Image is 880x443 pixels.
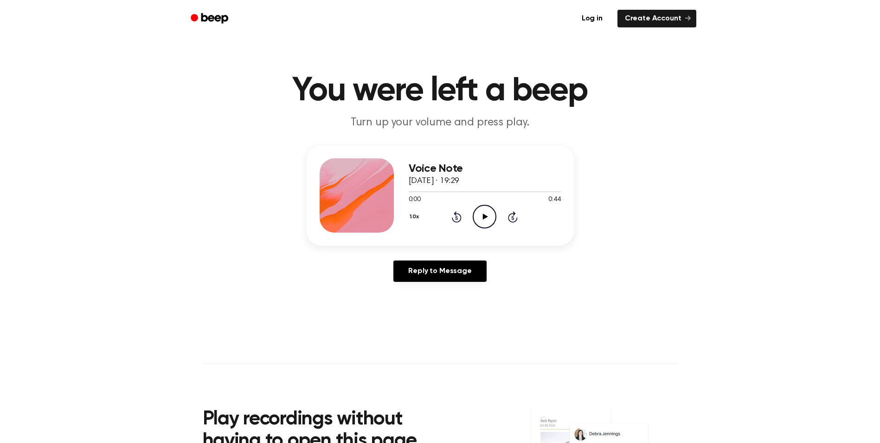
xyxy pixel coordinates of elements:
button: 1.0x [409,209,423,225]
a: Beep [184,10,237,28]
h3: Voice Note [409,163,561,175]
a: Create Account [617,10,696,27]
span: 0:00 [409,195,421,205]
span: 0:44 [548,195,560,205]
a: Log in [572,8,612,29]
a: Reply to Message [393,261,486,282]
p: Turn up your volume and press play. [262,115,618,130]
h1: You were left a beep [203,74,678,108]
span: [DATE] · 19:29 [409,177,460,185]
